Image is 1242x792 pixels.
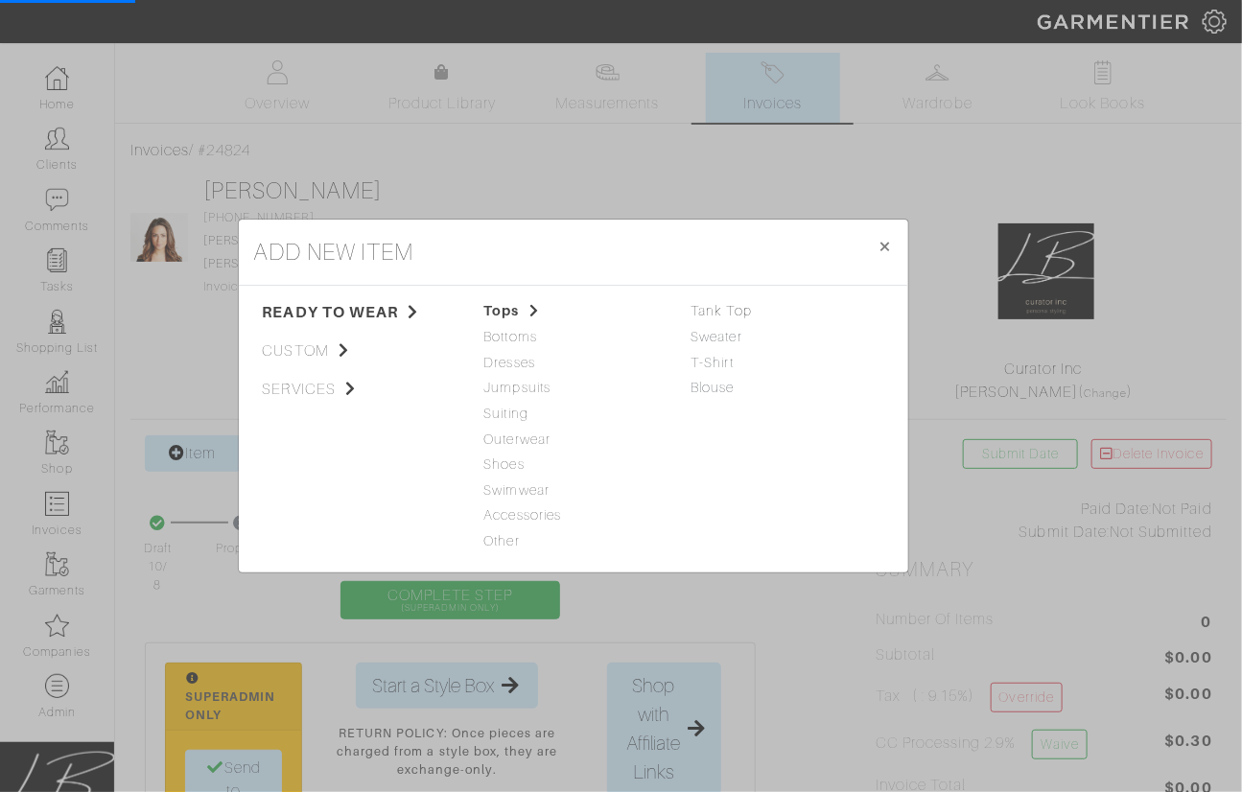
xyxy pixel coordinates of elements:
span: ready to wear [263,301,456,324]
span: Other [484,531,663,552]
a: T-Shirt [691,355,734,370]
a: Sweater [691,329,742,344]
span: Swimwear [484,480,663,501]
a: Tank Top [691,303,752,318]
span: custom [263,339,456,362]
span: Dresses [484,353,663,374]
span: Shoes [484,454,663,476]
span: Suiting [484,404,663,425]
span: Tops [484,301,663,322]
span: Jumpsuits [484,378,663,399]
span: Outerwear [484,430,663,451]
h4: add new item [254,235,414,269]
span: services [263,378,456,401]
span: × [879,233,893,259]
span: Accessories [484,505,663,526]
span: Bottoms [484,327,663,348]
a: Blouse [691,380,735,395]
